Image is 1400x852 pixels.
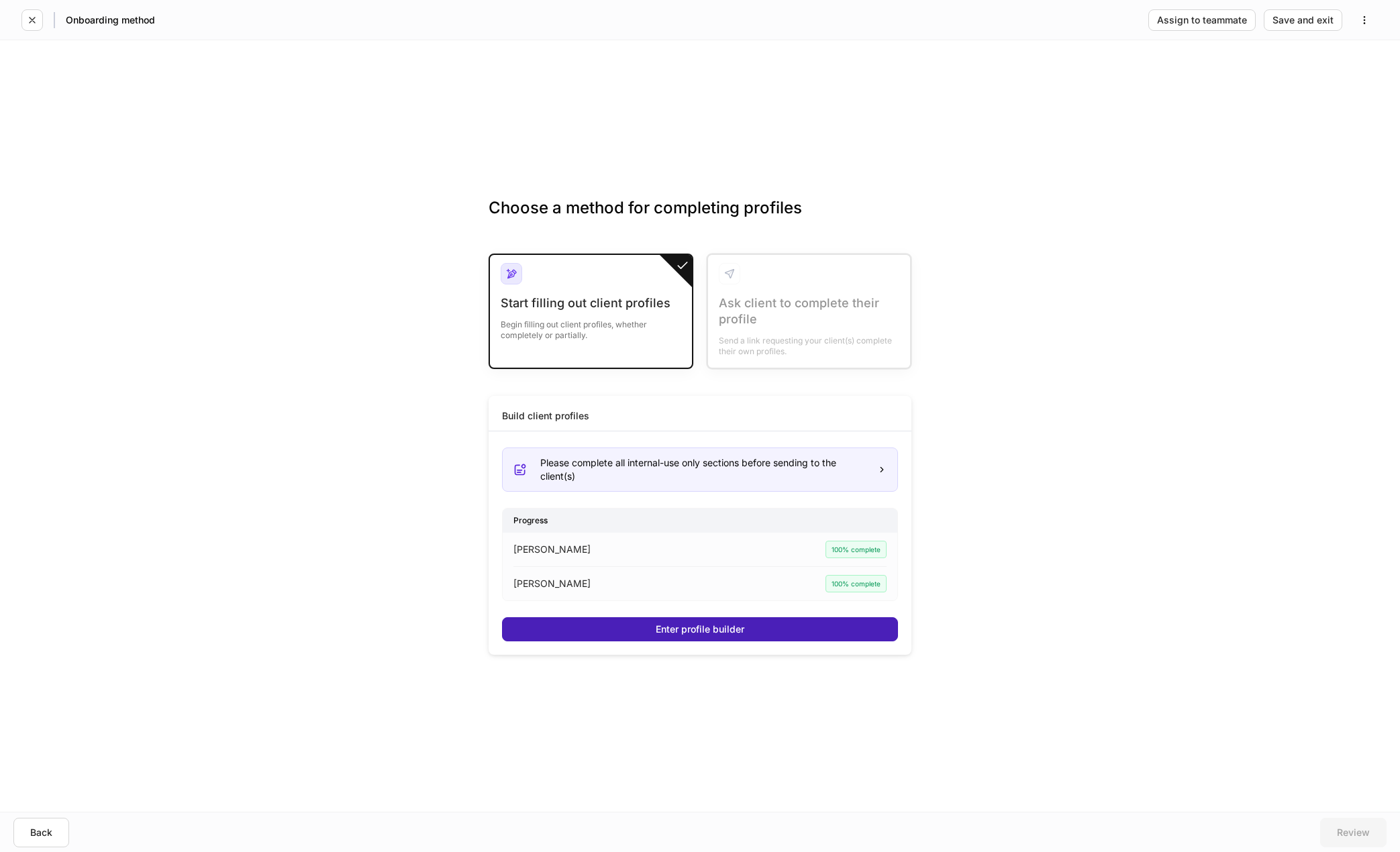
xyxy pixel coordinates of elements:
h3: Choose a method for completing profiles [489,197,911,240]
div: Progress [503,509,897,532]
p: [PERSON_NAME] [513,577,591,590]
button: Assign to teammate [1148,9,1256,31]
button: Save and exit [1264,9,1342,31]
div: Please complete all internal-use only sections before sending to the client(s) [540,456,866,483]
div: Build client profiles [502,409,589,423]
button: Back [13,818,69,847]
div: 100% complete [826,541,887,558]
p: [PERSON_NAME] [513,543,591,556]
div: Save and exit [1272,15,1334,25]
div: Enter profile builder [656,625,744,634]
div: Back [30,828,52,837]
div: Assign to teammate [1157,15,1247,25]
button: Enter profile builder [502,617,898,641]
h5: Onboarding method [66,13,155,27]
div: Start filling out client profiles [501,295,681,311]
div: 100% complete [826,575,887,592]
div: Begin filling out client profiles, whether completely or partially. [501,311,681,341]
